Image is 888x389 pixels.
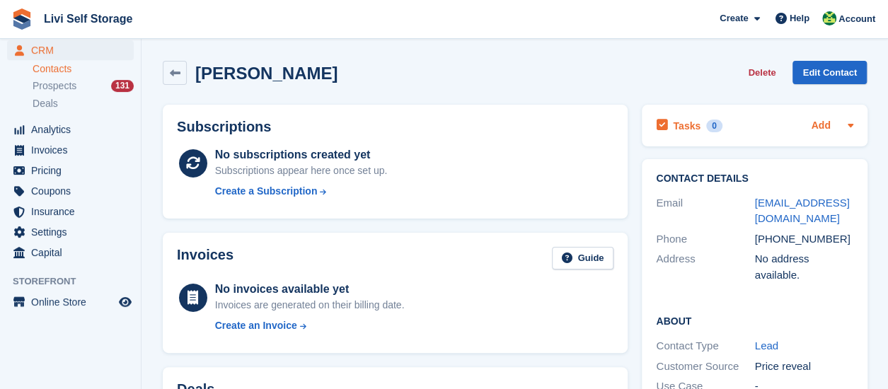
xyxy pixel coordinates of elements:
button: Delete [742,61,781,84]
a: Deals [33,96,134,111]
div: No subscriptions created yet [215,146,388,163]
span: Capital [31,243,116,262]
a: menu [7,202,134,221]
span: Deals [33,97,58,110]
span: Invoices [31,140,116,160]
div: 0 [706,120,722,132]
div: Create a Subscription [215,184,318,199]
h2: [PERSON_NAME] [195,64,338,83]
div: Invoices are generated on their billing date. [215,298,405,313]
div: Price reveal [755,359,853,375]
img: stora-icon-8386f47178a22dfd0bd8f6a31ec36ba5ce8667c1dd55bd0f319d3a0aa187defe.svg [11,8,33,30]
div: Customer Source [656,359,754,375]
h2: Contact Details [656,173,853,185]
a: menu [7,161,134,180]
h2: Subscriptions [177,119,613,135]
a: Contacts [33,62,134,76]
a: menu [7,120,134,139]
div: Subscriptions appear here once set up. [215,163,388,178]
a: menu [7,40,134,60]
a: Create an Invoice [215,318,405,333]
a: menu [7,222,134,242]
span: Account [838,12,875,26]
span: Insurance [31,202,116,221]
span: Settings [31,222,116,242]
span: Help [790,11,809,25]
div: No invoices available yet [215,281,405,298]
div: Email [656,195,754,227]
a: menu [7,292,134,312]
span: Storefront [13,274,141,289]
a: Add [811,118,830,134]
span: Create [720,11,748,25]
div: Contact Type [656,338,754,354]
div: Create an Invoice [215,318,297,333]
h2: About [656,313,853,327]
a: Lead [755,339,778,352]
a: Preview store [117,294,134,310]
span: Pricing [31,161,116,180]
div: Address [656,251,754,283]
span: Online Store [31,292,116,312]
a: menu [7,243,134,262]
img: Alex Handyside [822,11,836,25]
a: Prospects 131 [33,79,134,93]
span: CRM [31,40,116,60]
a: Livi Self Storage [38,7,138,30]
span: Coupons [31,181,116,201]
a: menu [7,181,134,201]
h2: Invoices [177,247,233,270]
div: Phone [656,231,754,248]
span: Analytics [31,120,116,139]
a: Edit Contact [792,61,867,84]
div: 131 [111,80,134,92]
a: menu [7,140,134,160]
a: Guide [552,247,614,270]
h2: Tasks [673,120,700,132]
div: [PHONE_NUMBER] [755,231,853,248]
span: Prospects [33,79,76,93]
a: Create a Subscription [215,184,388,199]
a: [EMAIL_ADDRESS][DOMAIN_NAME] [755,197,850,225]
div: No address available. [755,251,853,283]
